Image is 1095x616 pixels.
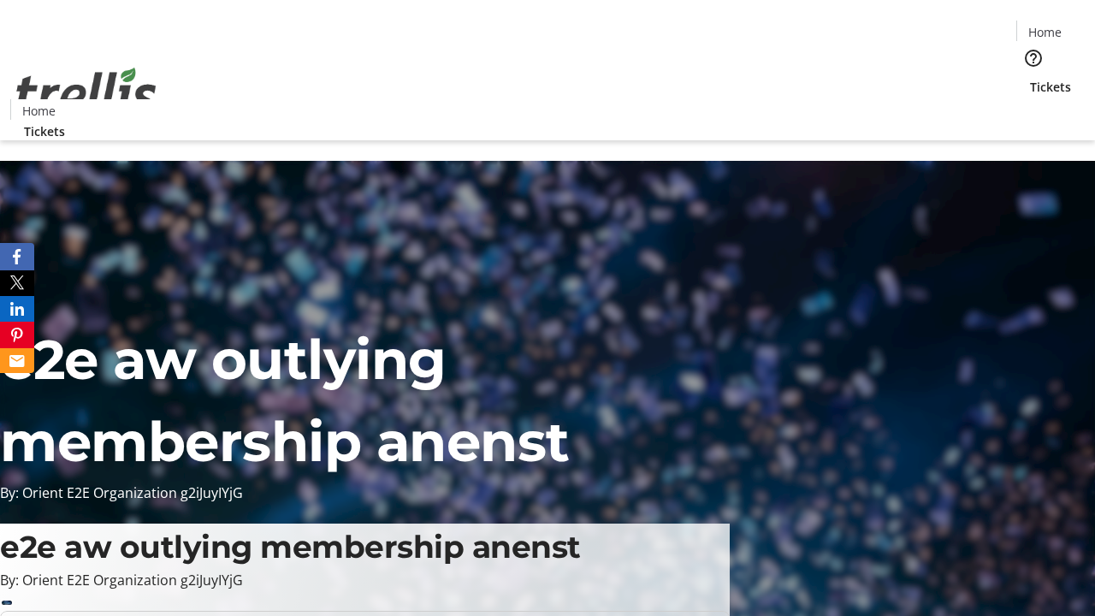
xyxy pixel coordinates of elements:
[10,122,79,140] a: Tickets
[1028,23,1062,41] span: Home
[1016,78,1085,96] a: Tickets
[1017,23,1072,41] a: Home
[10,49,163,134] img: Orient E2E Organization g2iJuyIYjG's Logo
[11,102,66,120] a: Home
[1016,96,1051,130] button: Cart
[24,122,65,140] span: Tickets
[1030,78,1071,96] span: Tickets
[22,102,56,120] span: Home
[1016,41,1051,75] button: Help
